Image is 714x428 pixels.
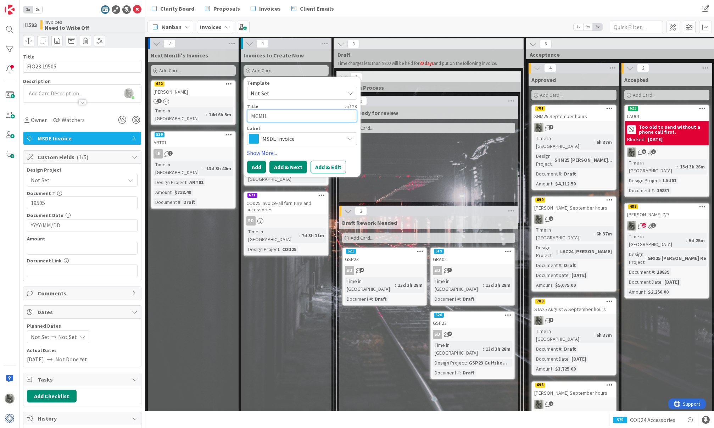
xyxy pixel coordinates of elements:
[532,123,616,132] div: PA
[654,268,655,276] span: :
[574,23,583,30] span: 1x
[534,281,552,289] div: Amount
[557,248,558,255] span: :
[15,1,32,10] span: Support
[624,76,648,83] span: Accepted
[431,312,514,318] div: 620
[561,170,562,178] span: :
[484,281,512,289] div: 13d 3h 28m
[147,2,199,15] a: Clarity Board
[259,4,281,13] span: Invoices
[532,382,616,388] div: 698
[431,312,514,328] div: 620GSP23
[247,103,258,110] label: Title
[561,261,562,269] span: :
[168,151,173,156] span: 2
[431,318,514,328] div: GSP23
[625,204,709,219] div: 482[PERSON_NAME] 7/7
[372,295,373,303] span: :
[338,61,509,66] p: Time charges less than $300 will be held for and put on the following invoice.
[661,177,678,184] div: LAU01
[373,295,389,303] div: Draft
[534,152,552,168] div: Design Project
[180,198,182,206] span: :
[544,64,556,72] span: 4
[159,67,182,74] span: Add Card...
[532,298,616,314] div: 700STA25 August & September hours
[262,134,341,144] span: MSDE Invoice
[27,190,55,196] label: Document #
[630,416,675,424] span: COD24 Accessories
[447,332,452,336] span: 2
[553,180,578,188] div: $4,112.50
[345,295,372,303] div: Document #
[154,178,186,186] div: Design Project
[355,97,367,105] span: 0
[687,237,707,244] div: 5d 25m
[534,316,543,325] img: PA
[466,359,467,367] span: :
[431,248,514,264] div: 619GRA02
[655,268,671,276] div: 19839
[27,235,45,242] label: Amount
[534,365,552,373] div: Amount
[646,254,710,262] div: GRI25 [PERSON_NAME] Res
[483,281,484,289] span: :
[31,333,50,341] span: Not Set
[157,99,162,103] span: 1
[58,333,77,341] span: Not Set
[534,180,552,188] div: Amount
[660,177,661,184] span: :
[613,417,627,423] div: 575
[345,277,395,293] div: Time in [GEOGRAPHIC_DATA]
[532,197,616,212] div: 699[PERSON_NAME] September hours
[155,132,164,137] div: 539
[460,369,461,377] span: :
[625,148,709,157] div: PA
[346,249,356,254] div: 621
[558,248,614,255] div: LAZ24 [PERSON_NAME]
[637,64,649,72] span: 2
[162,23,182,31] span: Kanban
[625,221,709,230] div: PA
[45,25,89,30] b: Need to Write Off
[62,116,85,124] span: Watchers
[247,80,270,85] span: Template
[55,355,87,363] span: Not Done Yet
[461,369,476,377] div: Draft
[625,210,709,219] div: [PERSON_NAME] 7/7
[311,161,346,173] button: Add & Edit
[627,278,662,286] div: Document Date
[27,213,138,218] div: Document Date
[569,355,570,363] span: :
[532,388,616,398] div: [PERSON_NAME] September hours
[549,125,553,129] span: 1
[45,19,89,25] span: Invoices
[155,82,164,87] div: 622
[431,255,514,264] div: GRA02
[651,149,656,154] span: 1
[247,161,266,173] button: Add
[154,198,180,206] div: Document #
[593,23,602,30] span: 3x
[530,51,706,58] span: Acceptance
[351,235,373,241] span: Add Card...
[431,330,514,339] div: SD
[300,4,334,13] span: Client Emails
[633,92,656,98] span: Add Card...
[27,322,138,330] span: Planned Dates
[532,203,616,212] div: [PERSON_NAME] September hours
[467,359,509,367] div: GSP23 Gulfsho...
[269,161,307,173] button: Add & Next
[646,288,670,296] div: $2,250.00
[595,230,614,238] div: 6h 37m
[151,132,235,147] div: 539ART01
[343,248,426,255] div: 621
[342,109,398,116] span: Draft ready for review
[434,313,444,318] div: 620
[355,207,367,215] span: 3
[628,106,638,111] div: 623
[552,365,553,373] span: :
[484,345,512,353] div: 13d 3h 28m
[549,401,553,406] span: 2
